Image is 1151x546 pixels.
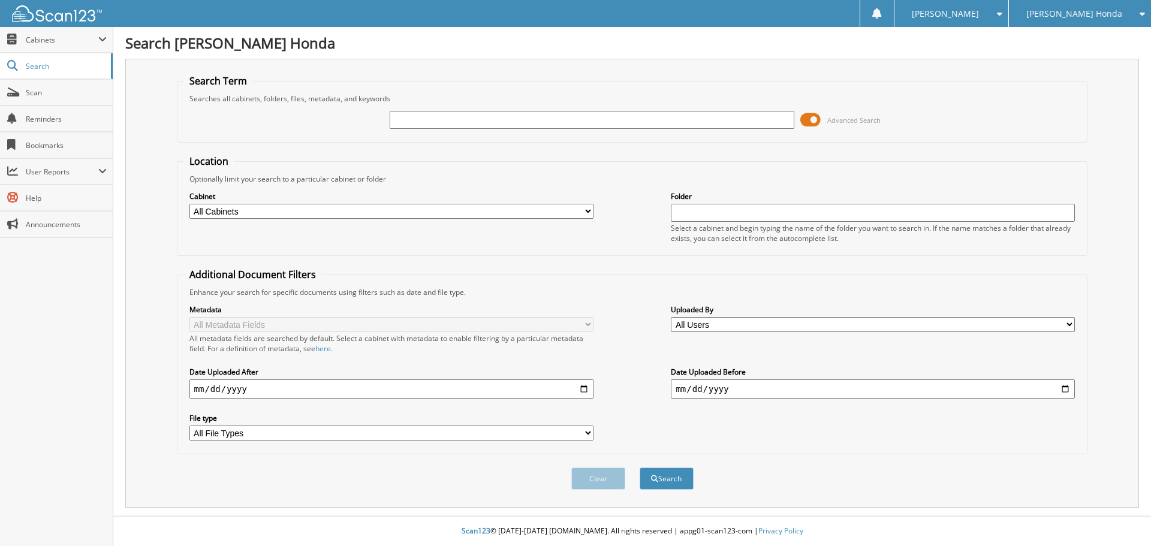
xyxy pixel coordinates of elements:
span: Scan [26,88,107,98]
div: Optionally limit your search to a particular cabinet or folder [183,174,1081,184]
input: end [671,379,1075,399]
span: Reminders [26,114,107,124]
span: Search [26,61,105,71]
label: Date Uploaded Before [671,367,1075,377]
span: User Reports [26,167,98,177]
h1: Search [PERSON_NAME] Honda [125,33,1139,53]
label: Uploaded By [671,304,1075,315]
label: Folder [671,191,1075,201]
div: Select a cabinet and begin typing the name of the folder you want to search in. If the name match... [671,223,1075,243]
label: Metadata [189,304,593,315]
span: Bookmarks [26,140,107,150]
button: Clear [571,467,625,490]
img: scan123-logo-white.svg [12,5,102,22]
legend: Location [183,155,234,168]
a: here [315,343,331,354]
label: Date Uploaded After [189,367,593,377]
span: [PERSON_NAME] Honda [1026,10,1122,17]
label: File type [189,413,593,423]
input: start [189,379,593,399]
legend: Additional Document Filters [183,268,322,281]
a: Privacy Policy [758,526,803,536]
span: Announcements [26,219,107,230]
span: Help [26,193,107,203]
span: Cabinets [26,35,98,45]
span: Scan123 [462,526,490,536]
span: Advanced Search [827,116,881,125]
div: © [DATE]-[DATE] [DOMAIN_NAME]. All rights reserved | appg01-scan123-com | [113,517,1151,546]
button: Search [640,467,694,490]
div: All metadata fields are searched by default. Select a cabinet with metadata to enable filtering b... [189,333,593,354]
label: Cabinet [189,191,593,201]
legend: Search Term [183,74,253,88]
span: [PERSON_NAME] [912,10,979,17]
div: Searches all cabinets, folders, files, metadata, and keywords [183,93,1081,104]
div: Enhance your search for specific documents using filters such as date and file type. [183,287,1081,297]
